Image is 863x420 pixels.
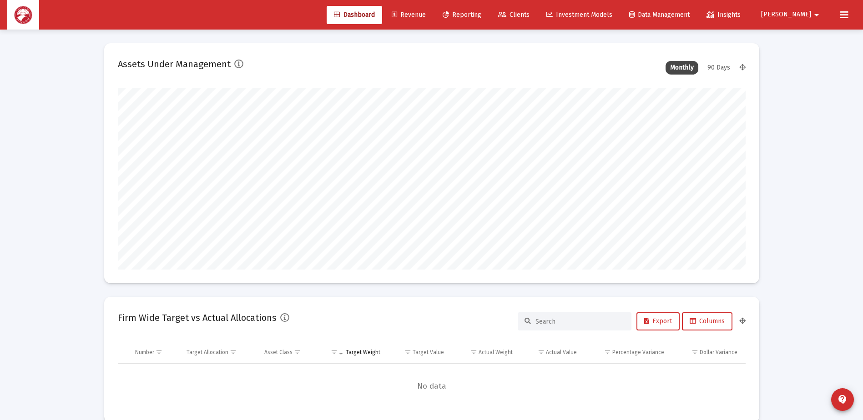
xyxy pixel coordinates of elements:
span: Show filter options for column 'Target Weight' [331,349,338,355]
span: Show filter options for column 'Number' [156,349,162,355]
span: Columns [690,317,725,325]
span: Show filter options for column 'Target Allocation' [230,349,237,355]
div: Target Weight [346,349,380,356]
div: Target Allocation [187,349,228,356]
div: Percentage Variance [612,349,664,356]
td: Column Number [129,341,181,363]
span: Clients [498,11,530,19]
div: Asset Class [264,349,293,356]
h2: Assets Under Management [118,57,231,71]
span: Revenue [392,11,426,19]
span: No data [118,381,746,391]
button: [PERSON_NAME] [750,5,833,24]
button: Columns [682,312,732,330]
div: Actual Weight [479,349,513,356]
a: Investment Models [539,6,620,24]
span: Dashboard [334,11,375,19]
td: Column Actual Value [519,341,583,363]
span: Data Management [629,11,690,19]
button: Export [636,312,680,330]
span: Export [644,317,672,325]
span: Show filter options for column 'Asset Class' [294,349,301,355]
a: Revenue [384,6,433,24]
span: Show filter options for column 'Percentage Variance' [604,349,611,355]
div: 90 Days [703,61,735,75]
span: Show filter options for column 'Actual Value' [538,349,545,355]
span: Show filter options for column 'Dollar Variance' [691,349,698,355]
mat-icon: arrow_drop_down [811,6,822,24]
div: Monthly [666,61,698,75]
h2: Firm Wide Target vs Actual Allocations [118,310,277,325]
a: Data Management [622,6,697,24]
div: Target Value [413,349,444,356]
div: Data grid [118,341,746,409]
a: Dashboard [327,6,382,24]
td: Column Asset Class [258,341,318,363]
td: Column Target Weight [318,341,387,363]
td: Column Percentage Variance [583,341,671,363]
div: Dollar Variance [700,349,737,356]
img: Dashboard [14,6,32,24]
div: Number [135,349,154,356]
td: Column Target Value [387,341,451,363]
input: Search [535,318,625,325]
span: Insights [707,11,741,19]
span: Investment Models [546,11,612,19]
td: Column Dollar Variance [671,341,745,363]
a: Insights [699,6,748,24]
a: Reporting [435,6,489,24]
td: Column Actual Weight [450,341,519,363]
a: Clients [491,6,537,24]
span: [PERSON_NAME] [761,11,811,19]
td: Column Target Allocation [180,341,258,363]
span: Reporting [443,11,481,19]
div: Actual Value [546,349,577,356]
span: Show filter options for column 'Actual Weight' [470,349,477,355]
span: Show filter options for column 'Target Value' [404,349,411,355]
mat-icon: contact_support [837,394,848,405]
